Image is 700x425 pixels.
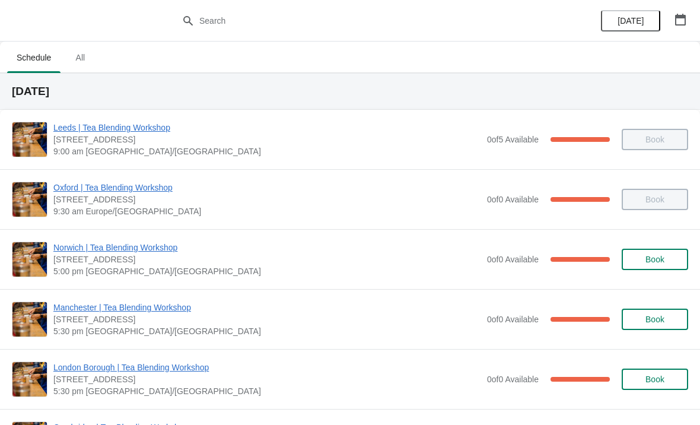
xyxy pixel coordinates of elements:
[12,182,47,217] img: Oxford | Tea Blending Workshop | 23 High Street, Oxford, OX1 4AH | 9:30 am Europe/London
[53,145,481,157] span: 9:00 am [GEOGRAPHIC_DATA]/[GEOGRAPHIC_DATA]
[53,265,481,277] span: 5:00 pm [GEOGRAPHIC_DATA]/[GEOGRAPHIC_DATA]
[618,16,644,26] span: [DATE]
[645,315,664,324] span: Book
[12,122,47,157] img: Leeds | Tea Blending Workshop | Unit 42, Queen Victoria St, Victoria Quarter, Leeds, LS1 6BE | 9:...
[65,47,95,68] span: All
[645,255,664,264] span: Book
[487,135,539,144] span: 0 of 5 Available
[12,302,47,337] img: Manchester | Tea Blending Workshop | 57 Church St, Manchester, M4 1PD | 5:30 pm Europe/London
[53,205,481,217] span: 9:30 am Europe/[GEOGRAPHIC_DATA]
[53,302,481,313] span: Manchester | Tea Blending Workshop
[487,195,539,204] span: 0 of 0 Available
[53,242,481,253] span: Norwich | Tea Blending Workshop
[487,375,539,384] span: 0 of 0 Available
[53,325,481,337] span: 5:30 pm [GEOGRAPHIC_DATA]/[GEOGRAPHIC_DATA]
[487,315,539,324] span: 0 of 0 Available
[53,194,481,205] span: [STREET_ADDRESS]
[622,369,688,390] button: Book
[622,249,688,270] button: Book
[7,47,61,68] span: Schedule
[53,134,481,145] span: [STREET_ADDRESS]
[53,253,481,265] span: [STREET_ADDRESS]
[601,10,660,31] button: [DATE]
[12,242,47,277] img: Norwich | Tea Blending Workshop | 9 Back Of The Inns, Norwich NR2 1PT, UK | 5:00 pm Europe/London
[53,373,481,385] span: [STREET_ADDRESS]
[12,362,47,397] img: London Borough | Tea Blending Workshop | 7 Park St, London SE1 9AB, UK | 5:30 pm Europe/London
[53,385,481,397] span: 5:30 pm [GEOGRAPHIC_DATA]/[GEOGRAPHIC_DATA]
[199,10,525,31] input: Search
[53,313,481,325] span: [STREET_ADDRESS]
[53,361,481,373] span: London Borough | Tea Blending Workshop
[53,182,481,194] span: Oxford | Tea Blending Workshop
[622,309,688,330] button: Book
[487,255,539,264] span: 0 of 0 Available
[53,122,481,134] span: Leeds | Tea Blending Workshop
[645,375,664,384] span: Book
[12,85,688,97] h2: [DATE]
